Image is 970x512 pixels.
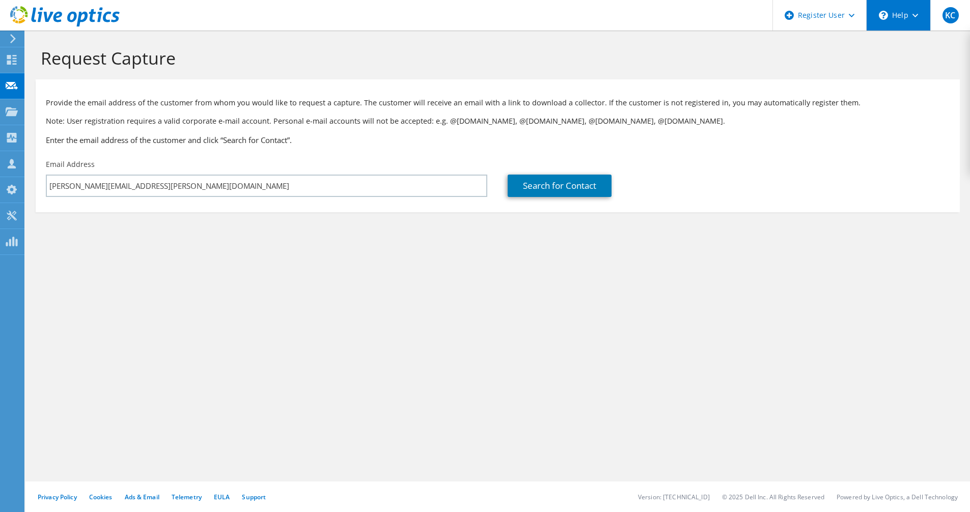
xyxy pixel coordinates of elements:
[46,97,950,108] p: Provide the email address of the customer from whom you would like to request a capture. The cust...
[722,493,824,501] li: © 2025 Dell Inc. All Rights Reserved
[837,493,958,501] li: Powered by Live Optics, a Dell Technology
[38,493,77,501] a: Privacy Policy
[89,493,113,501] a: Cookies
[41,47,950,69] h1: Request Capture
[214,493,230,501] a: EULA
[242,493,266,501] a: Support
[46,134,950,146] h3: Enter the email address of the customer and click “Search for Contact”.
[46,159,95,169] label: Email Address
[508,175,612,197] a: Search for Contact
[125,493,159,501] a: Ads & Email
[172,493,202,501] a: Telemetry
[943,7,959,23] span: KC
[46,116,950,127] p: Note: User registration requires a valid corporate e-mail account. Personal e-mail accounts will ...
[638,493,710,501] li: Version: [TECHNICAL_ID]
[879,11,888,20] svg: \n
